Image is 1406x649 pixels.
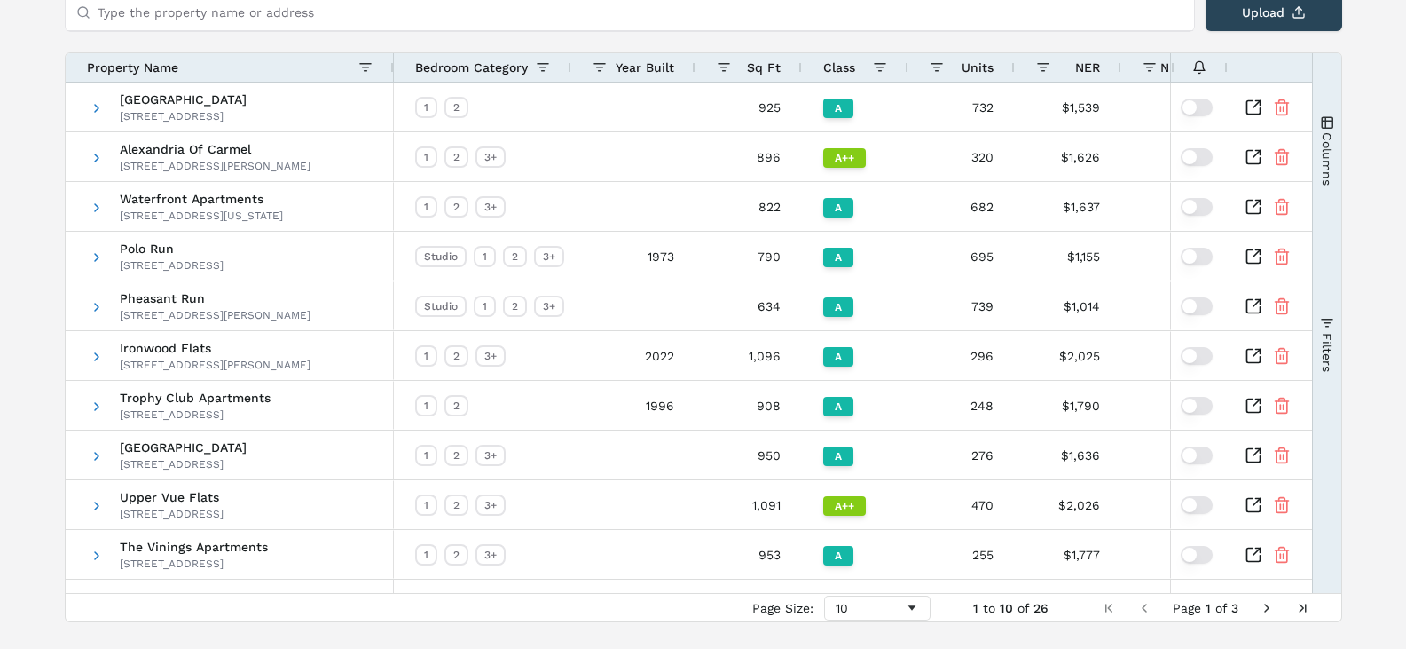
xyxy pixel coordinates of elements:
[908,281,1015,330] div: 739
[823,297,853,317] div: A
[1273,496,1291,514] button: Remove Property From Portfolio
[120,258,224,273] div: [STREET_ADDRESS]
[120,441,247,454] span: [GEOGRAPHIC_DATA]
[983,601,995,615] span: to
[1121,331,1245,380] div: $1.85
[695,331,802,380] div: 1,096
[415,345,437,367] div: 1
[571,381,695,430] div: 1996
[1273,347,1291,365] button: Remove Property From Portfolio
[475,495,506,516] div: 3+
[695,381,802,430] div: 908
[120,143,310,155] span: Alexandria Of Carmel
[571,331,695,380] div: 2022
[1137,601,1151,615] div: Previous Page
[120,159,310,173] div: [STREET_ADDRESS][PERSON_NAME]
[1245,447,1262,464] a: Inspect Comparable
[908,530,1015,579] div: 255
[1015,331,1121,380] div: $2,025
[1245,148,1262,166] a: Inspect Comparable
[823,60,855,75] span: Class
[1273,447,1291,464] button: Remove Property From Portfolio
[1102,601,1116,615] div: First Page
[752,601,813,615] div: Page Size:
[1121,480,1245,529] div: $1.86
[1231,601,1238,615] span: 3
[1121,381,1245,430] div: $1.97
[1121,83,1245,131] div: $1.66
[120,557,268,571] div: [STREET_ADDRESS]
[695,431,802,479] div: 950
[1245,496,1262,514] a: Inspect Comparable
[1245,397,1262,415] a: Inspect Comparable
[503,296,527,317] div: 2
[908,232,1015,281] div: 695
[120,457,247,471] div: [STREET_ADDRESS]
[1245,546,1262,564] a: Inspect Comparable
[1015,530,1121,579] div: $1,777
[1245,198,1262,216] a: Inspect Comparable
[415,395,437,416] div: 1
[1015,232,1121,281] div: $1,155
[1015,132,1121,181] div: $1,626
[1121,132,1245,181] div: $1.81
[1215,601,1227,615] span: of
[475,196,506,218] div: 3+
[1015,182,1121,231] div: $1,637
[695,132,802,181] div: 896
[1015,83,1121,131] div: $1,539
[475,544,506,566] div: 3+
[534,296,564,317] div: 3+
[1121,182,1245,231] div: $1.99
[1017,601,1029,615] span: of
[571,232,695,281] div: 1973
[1121,530,1245,579] div: $1.86
[1295,601,1309,615] div: Last Page
[120,541,268,553] span: The Vinings Apartments
[616,60,674,75] span: Year Built
[444,345,468,367] div: 2
[1273,248,1291,265] button: Remove Property From Portfolio
[908,381,1015,430] div: 248
[120,193,283,205] span: Waterfront Apartments
[1173,601,1201,615] span: Page
[962,60,994,75] span: Units
[120,209,283,223] div: [STREET_ADDRESS][US_STATE]
[1000,601,1013,615] span: 10
[120,242,224,255] span: Polo Run
[120,292,310,305] span: Pheasant Run
[120,358,310,372] div: [STREET_ADDRESS][PERSON_NAME]
[415,495,437,516] div: 1
[695,480,802,529] div: 1,091
[415,146,437,168] div: 1
[823,99,853,118] div: A
[1245,99,1262,116] a: Inspect Comparable
[1273,397,1291,415] button: Remove Property From Portfolio
[415,445,437,466] div: 1
[415,97,437,118] div: 1
[695,83,802,131] div: 925
[823,347,853,367] div: A
[474,246,496,267] div: 1
[1121,281,1245,330] div: $1.60
[1273,148,1291,166] button: Remove Property From Portfolio
[1319,131,1333,185] span: Columns
[823,546,853,566] div: A
[444,495,468,516] div: 2
[120,342,310,354] span: Ironwood Flats
[908,83,1015,131] div: 732
[823,447,853,466] div: A
[1015,480,1121,529] div: $2,026
[1273,99,1291,116] button: Remove Property From Portfolio
[695,530,802,579] div: 953
[534,246,564,267] div: 3+
[908,331,1015,380] div: 296
[120,109,247,123] div: [STREET_ADDRESS]
[695,232,802,281] div: 790
[908,182,1015,231] div: 682
[908,480,1015,529] div: 470
[87,60,178,75] span: Property Name
[823,496,866,516] div: A++
[1075,60,1100,75] span: NER
[1206,601,1211,615] span: 1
